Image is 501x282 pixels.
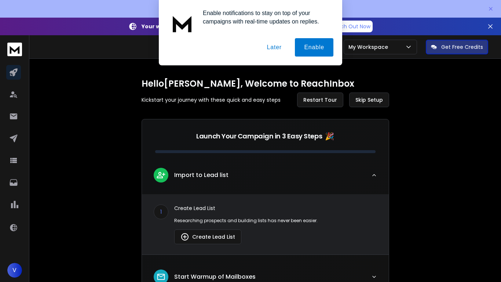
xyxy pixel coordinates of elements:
[168,9,197,38] img: notification icon
[174,171,228,180] p: Import to Lead list
[142,96,281,104] p: Kickstart your journey with these quick and easy steps
[355,96,383,104] span: Skip Setup
[142,194,389,254] div: leadImport to Lead list
[142,78,389,90] h1: Hello [PERSON_NAME] , Welcome to ReachInbox
[325,131,334,141] span: 🎉
[349,93,389,107] button: Skip Setup
[297,93,343,107] button: Restart Tour
[156,170,166,180] img: lead
[7,263,22,278] button: V
[156,272,166,282] img: lead
[174,229,241,244] button: Create Lead List
[180,232,189,241] img: lead
[295,38,333,57] button: Enable
[174,218,377,224] p: Researching prospects and building lists has never been easier.
[174,205,377,212] p: Create Lead List
[142,162,389,194] button: leadImport to Lead list
[197,9,333,26] div: Enable notifications to stay on top of your campaigns with real-time updates on replies.
[174,272,256,281] p: Start Warmup of Mailboxes
[154,205,168,219] div: 1
[257,38,290,57] button: Later
[196,131,322,141] p: Launch Your Campaign in 3 Easy Steps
